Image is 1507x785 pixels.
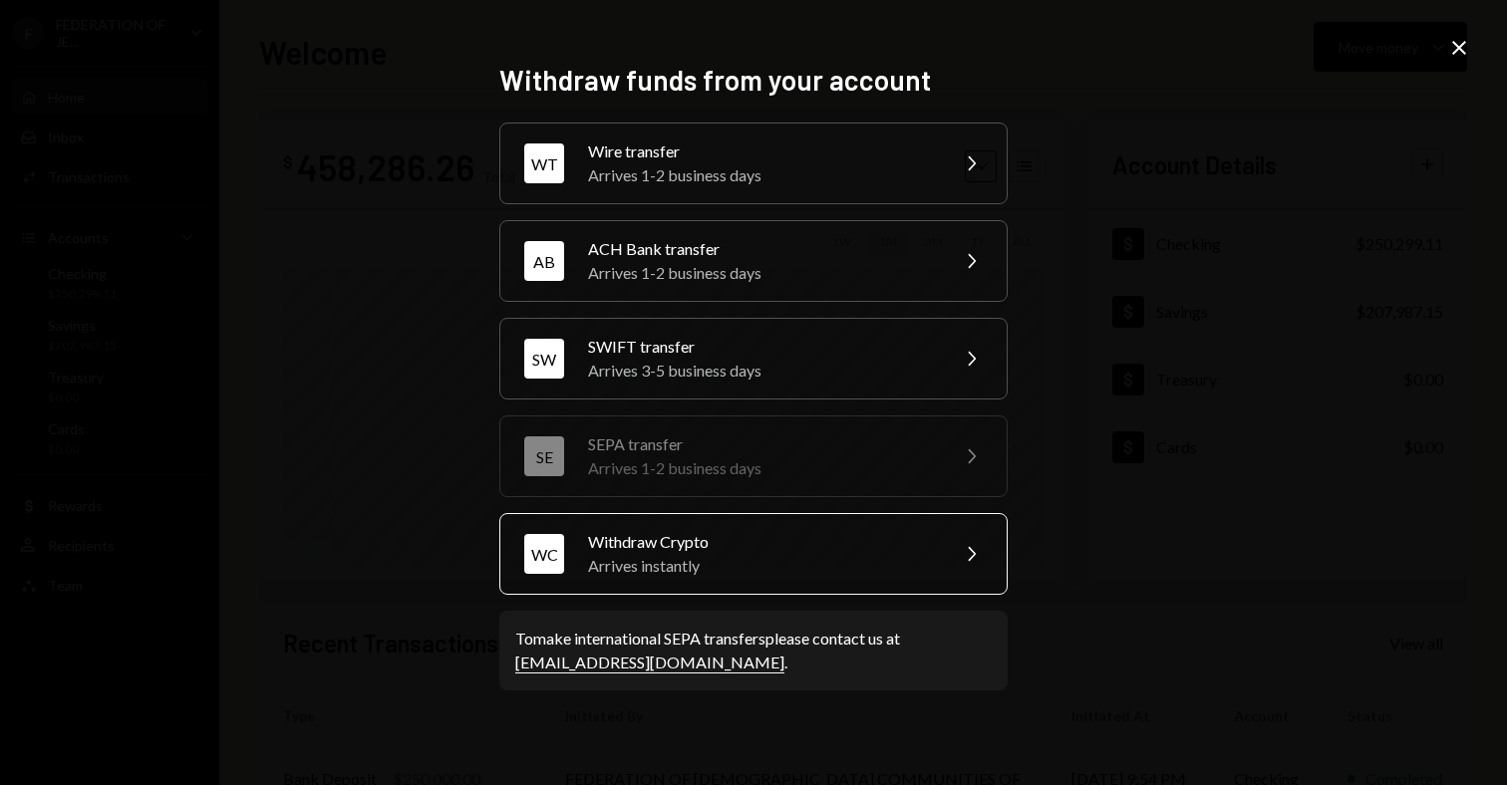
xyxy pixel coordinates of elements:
[499,513,1008,595] button: WCWithdraw CryptoArrives instantly
[515,627,992,674] div: To make international SEPA transfers please contact us at .
[524,534,564,574] div: WC
[588,554,935,578] div: Arrives instantly
[588,261,935,285] div: Arrives 1-2 business days
[588,139,935,163] div: Wire transfer
[499,61,1008,100] h2: Withdraw funds from your account
[499,415,1008,497] button: SESEPA transferArrives 1-2 business days
[499,220,1008,302] button: ABACH Bank transferArrives 1-2 business days
[524,436,564,476] div: SE
[499,123,1008,204] button: WTWire transferArrives 1-2 business days
[524,143,564,183] div: WT
[515,653,784,673] a: [EMAIL_ADDRESS][DOMAIN_NAME]
[588,163,935,187] div: Arrives 1-2 business days
[588,237,935,261] div: ACH Bank transfer
[588,359,935,383] div: Arrives 3-5 business days
[524,339,564,379] div: SW
[588,456,935,480] div: Arrives 1-2 business days
[588,432,935,456] div: SEPA transfer
[499,318,1008,399] button: SWSWIFT transferArrives 3-5 business days
[588,530,935,554] div: Withdraw Crypto
[524,241,564,281] div: AB
[588,335,935,359] div: SWIFT transfer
